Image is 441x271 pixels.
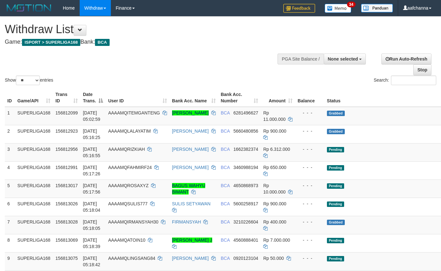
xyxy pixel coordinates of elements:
img: panduan.png [361,4,393,12]
span: Grabbed [327,220,345,225]
th: Balance [295,89,324,107]
span: 156813069 [55,238,78,243]
div: - - - [298,164,322,171]
span: BCA [221,183,230,188]
span: 156813075 [55,256,78,261]
span: 156812923 [55,128,78,134]
span: Grabbed [327,129,345,134]
span: Copy 5660480856 to clipboard [233,128,258,134]
span: BCA [221,110,230,115]
span: Copy 4560888401 to clipboard [233,238,258,243]
div: - - - [298,182,322,189]
span: Pending [327,165,344,171]
h4: Game: Bank: [5,39,288,45]
span: Rp 50.000 [263,256,284,261]
span: [DATE] 05:16:25 [83,128,100,140]
td: SUPERLIGA168 [15,198,53,216]
span: [DATE] 05:17:56 [83,183,100,194]
span: Pending [327,256,344,261]
h1: Withdraw List [5,23,288,36]
span: AAAAMQLALAYATIM [108,128,151,134]
th: Bank Acc. Name: activate to sort column ascending [170,89,218,107]
span: 34 [347,2,356,7]
span: AAAAMQATOIN10 [108,238,145,243]
a: Run Auto-Refresh [381,54,431,64]
button: None selected [324,54,366,64]
span: AAAAMQIRMANSYAH30 [108,219,158,224]
span: BCA [221,201,230,206]
span: 156812991 [55,165,78,170]
span: AAAAMQITEMGANTENG [108,110,160,115]
td: SUPERLIGA168 [15,234,53,252]
span: [DATE] 05:18:04 [83,201,100,213]
a: [PERSON_NAME] [172,147,209,152]
span: [DATE] 05:02:59 [83,110,100,122]
span: [DATE] 05:18:05 [83,219,100,231]
a: Stop [413,64,431,75]
td: 5 [5,179,15,198]
span: BCA [221,219,230,224]
span: BCA [221,128,230,134]
input: Search: [391,76,436,85]
div: PGA Site Balance / [278,54,323,64]
span: Copy 4650868973 to clipboard [233,183,258,188]
td: 9 [5,252,15,270]
span: AAAAMQROSAXYZ [108,183,148,188]
span: BCA [221,165,230,170]
span: Grabbed [327,111,345,116]
th: ID [5,89,15,107]
td: 3 [5,143,15,161]
span: AAAAMQSULIS777 [108,201,148,206]
span: 156813026 [55,201,78,206]
th: User ID: activate to sort column ascending [105,89,169,107]
span: [DATE] 05:17:26 [83,165,100,176]
span: Pending [327,238,344,243]
span: Rp 7.000.000 [263,238,290,243]
div: - - - [298,219,322,225]
td: SUPERLIGA168 [15,161,53,179]
span: BCA [221,147,230,152]
span: AAAAMQFAHMIRF24 [108,165,152,170]
td: SUPERLIGA168 [15,252,53,270]
span: Copy 0920123104 to clipboard [233,256,258,261]
th: Date Trans.: activate to sort column descending [80,89,105,107]
a: BAGUS WAHYU BIMANT [172,183,206,194]
div: - - - [298,110,322,116]
td: SUPERLIGA168 [15,216,53,234]
th: Bank Acc. Number: activate to sort column ascending [218,89,261,107]
span: Rp 10.000.000 [263,183,286,194]
img: Button%20Memo.svg [325,4,351,13]
td: SUPERLIGA168 [15,107,53,125]
td: 4 [5,161,15,179]
span: AAAAMQRIZKIAH [108,147,145,152]
label: Show entries [5,76,53,85]
span: 156812099 [55,110,78,115]
td: 2 [5,125,15,143]
img: Feedback.jpg [283,4,315,13]
td: SUPERLIGA168 [15,125,53,143]
span: Copy 3460988194 to clipboard [233,165,258,170]
div: - - - [298,255,322,261]
a: [PERSON_NAME] J [172,238,212,243]
span: None selected [328,56,358,62]
span: Copy 6281496627 to clipboard [233,110,258,115]
span: Rp 11.000.000 [263,110,286,122]
span: BCA [95,39,109,46]
a: SULIS SETYAWAN [172,201,211,206]
span: Rp 6.312.000 [263,147,290,152]
label: Search: [374,76,436,85]
span: Rp 900.000 [263,201,286,206]
td: 6 [5,198,15,216]
select: Showentries [16,76,40,85]
div: - - - [298,201,322,207]
span: 156813028 [55,219,78,224]
td: 7 [5,216,15,234]
span: Copy 5600258917 to clipboard [233,201,258,206]
img: MOTION_logo.png [5,3,53,13]
span: [DATE] 05:18:39 [83,238,100,249]
span: Pending [327,201,344,207]
span: AAAAMQLINGSANG84 [108,256,155,261]
span: 156812956 [55,147,78,152]
td: 1 [5,107,15,125]
span: Pending [327,183,344,189]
